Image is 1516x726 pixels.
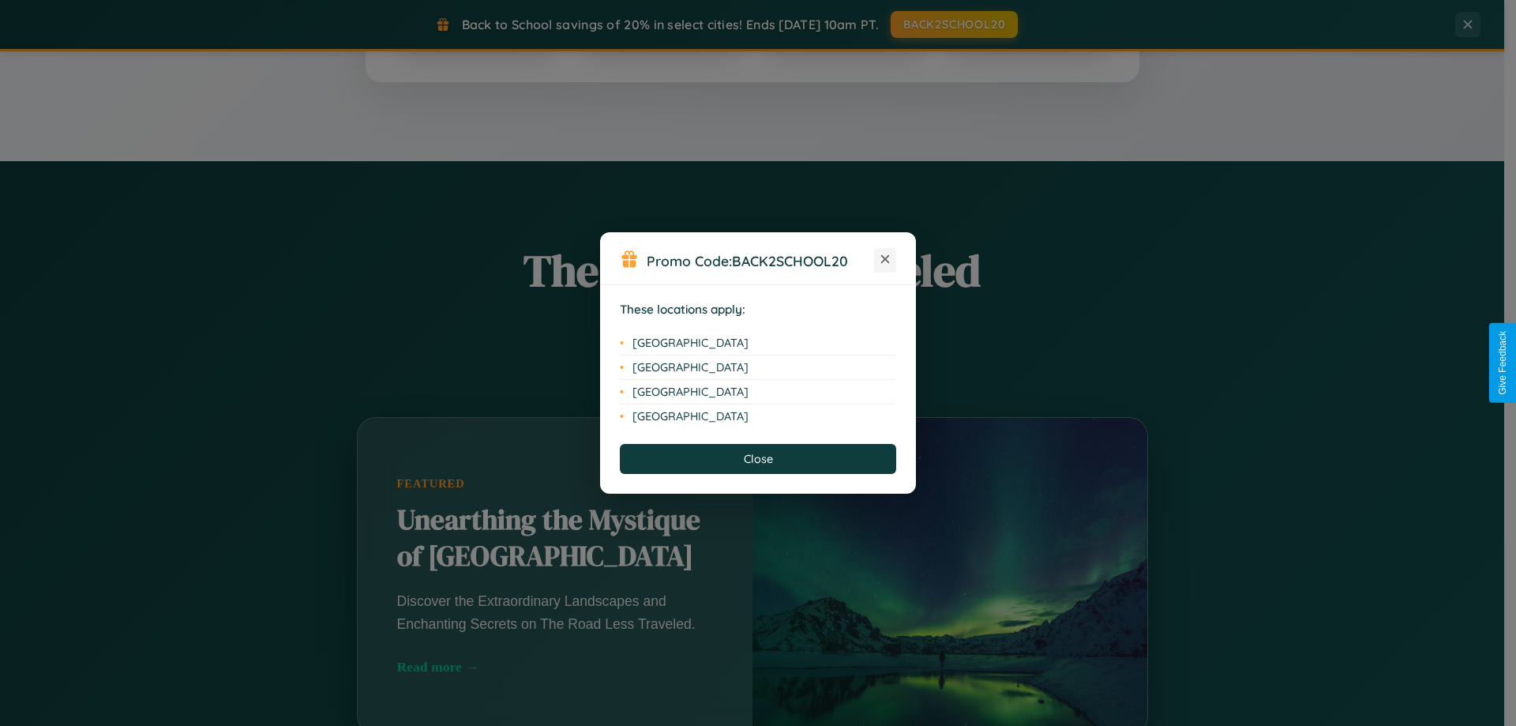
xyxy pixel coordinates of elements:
li: [GEOGRAPHIC_DATA] [620,404,896,428]
button: Close [620,444,896,474]
li: [GEOGRAPHIC_DATA] [620,355,896,380]
li: [GEOGRAPHIC_DATA] [620,331,896,355]
b: BACK2SCHOOL20 [732,252,848,269]
div: Give Feedback [1497,331,1508,395]
li: [GEOGRAPHIC_DATA] [620,380,896,404]
h3: Promo Code: [647,252,874,269]
strong: These locations apply: [620,302,745,317]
